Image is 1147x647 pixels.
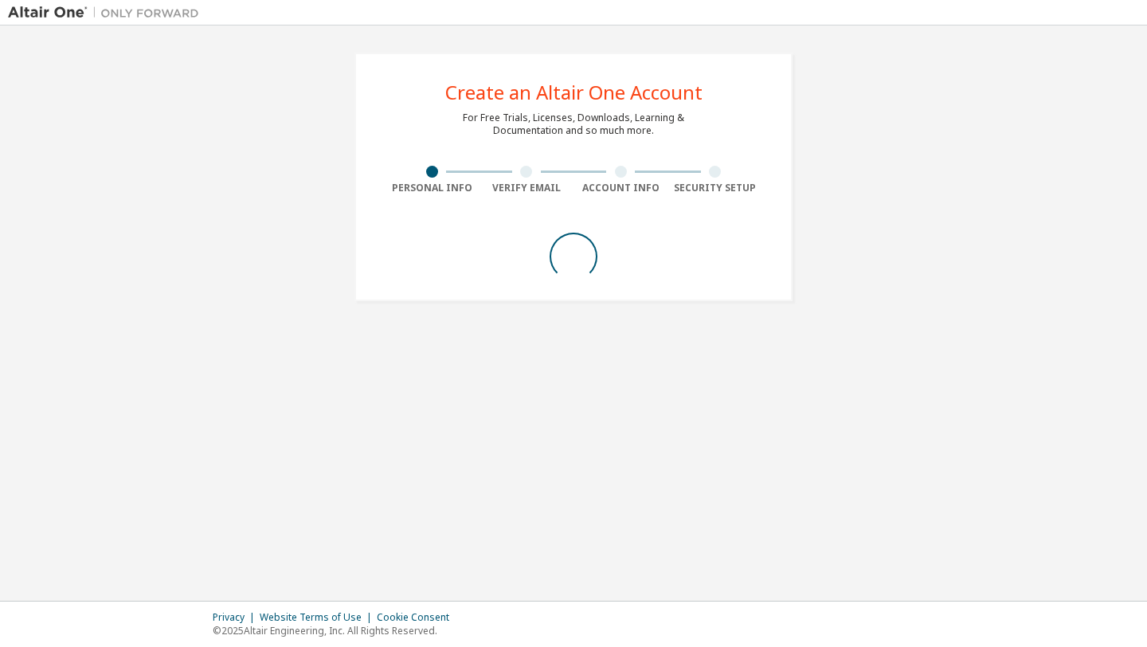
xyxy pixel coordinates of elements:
[480,182,574,194] div: Verify Email
[213,624,459,637] p: © 2025 Altair Engineering, Inc. All Rights Reserved.
[573,182,668,194] div: Account Info
[445,83,703,102] div: Create an Altair One Account
[463,112,684,137] div: For Free Trials, Licenses, Downloads, Learning & Documentation and so much more.
[8,5,207,21] img: Altair One
[213,611,260,624] div: Privacy
[377,611,459,624] div: Cookie Consent
[260,611,377,624] div: Website Terms of Use
[385,182,480,194] div: Personal Info
[668,182,763,194] div: Security Setup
